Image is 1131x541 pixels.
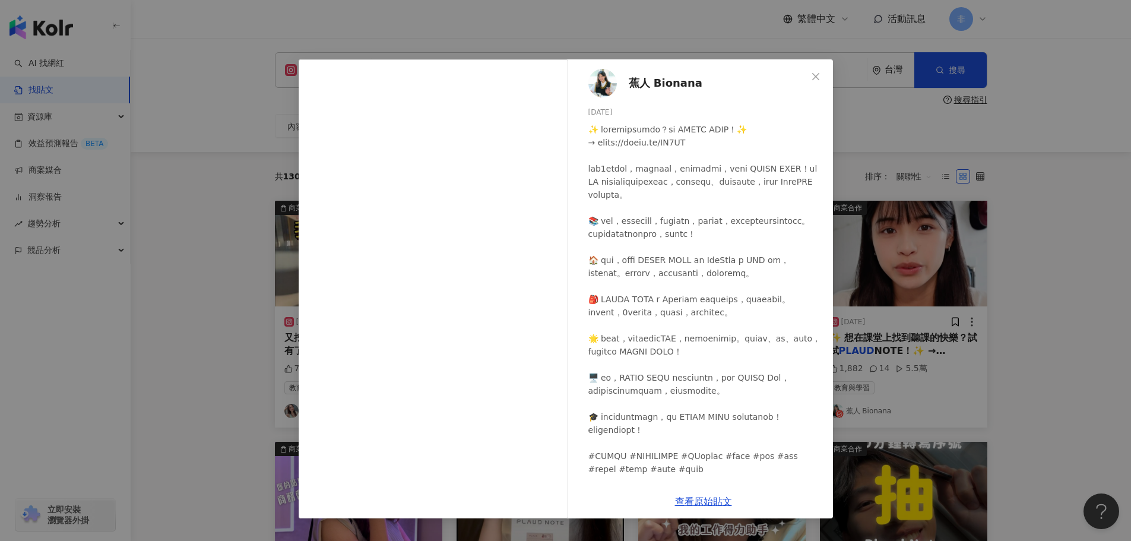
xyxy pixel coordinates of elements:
[588,69,617,97] img: KOL Avatar
[629,75,702,91] span: 蕉人 Bionana
[588,69,807,97] a: KOL Avatar蕉人 Bionana
[811,72,820,81] span: close
[804,65,828,88] button: Close
[675,496,732,507] a: 查看原始貼文
[588,107,823,118] div: [DATE]
[588,123,823,528] div: ✨ loremipsumdo？si AMETC ADIP！✨ → elits://doeiu.te/IN7UT lab1etdol，magnaal，enimadmi，veni QUISN EXE...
